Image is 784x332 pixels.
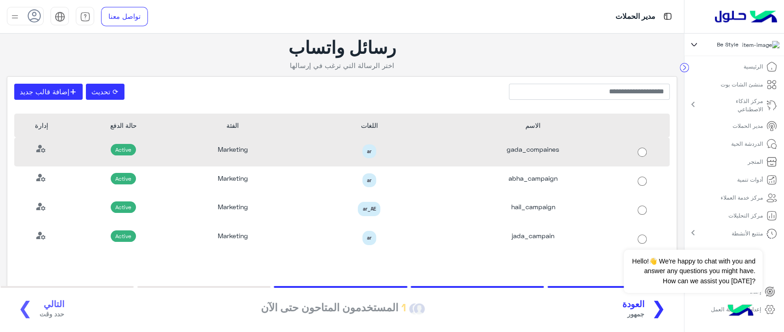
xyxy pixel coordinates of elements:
[711,7,780,26] img: Logo
[178,195,288,224] div: Marketing
[451,166,615,195] div: abha_campaign
[111,173,136,184] span: Active
[80,11,90,22] img: tab
[688,227,699,238] mat-icon: chevron_right
[717,40,739,49] span: Be Style
[451,114,615,137] div: الاسم
[451,195,615,224] div: hail_campaign
[744,63,763,71] p: الرئيسية
[651,297,666,318] span: ❮
[728,212,763,220] p: مركز التحليلات
[288,114,451,137] div: اللغات
[731,140,763,148] p: الدردشة الحية
[362,173,376,188] span: ar
[615,11,655,23] p: مدير الحملات
[86,84,124,100] button: ⟳ تحديث
[721,194,763,202] p: مركز خدمة العملاء
[451,224,615,253] div: jada_campain
[362,144,376,159] span: ar
[743,283,783,301] a: إعداد
[737,176,763,184] p: أدوات تنمية
[111,230,136,242] span: Active
[711,305,761,314] p: إعدادات مساحة العمل
[69,114,178,137] div: حالة الدفع
[724,295,756,327] img: hulul-logo.png
[622,299,644,309] span: العودة
[624,250,762,293] span: Hello!👋 We're happy to chat with you and answer any questions you might have. How can we assist y...
[748,158,763,166] p: المتجر
[111,201,136,213] span: Active
[712,97,762,114] p: مركز الذكاء الاصطناعي
[451,137,615,166] div: gada_compaines
[358,202,380,216] span: ar_AE
[688,99,699,110] mat-icon: chevron_right
[620,297,676,322] button: ❮العودة
[178,114,288,137] div: الفئة
[721,80,763,89] p: منشئ الشات بوت
[111,144,136,155] span: Active
[76,7,94,26] a: tab
[362,231,376,245] span: ar
[69,84,77,99] span: +
[101,7,148,26] a: تواصل معنا
[704,301,783,319] a: إعدادات مساحة العمل
[742,41,779,49] img: 510162592189670
[14,84,83,100] button: +إضافة قالب جديد
[733,122,763,130] p: مدير الحملات
[9,11,21,23] img: profile
[178,224,288,253] div: Marketing
[178,137,288,166] div: Marketing
[662,11,673,22] img: tab
[55,11,65,22] img: tab
[178,166,288,195] div: Marketing
[14,114,69,137] div: إدارة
